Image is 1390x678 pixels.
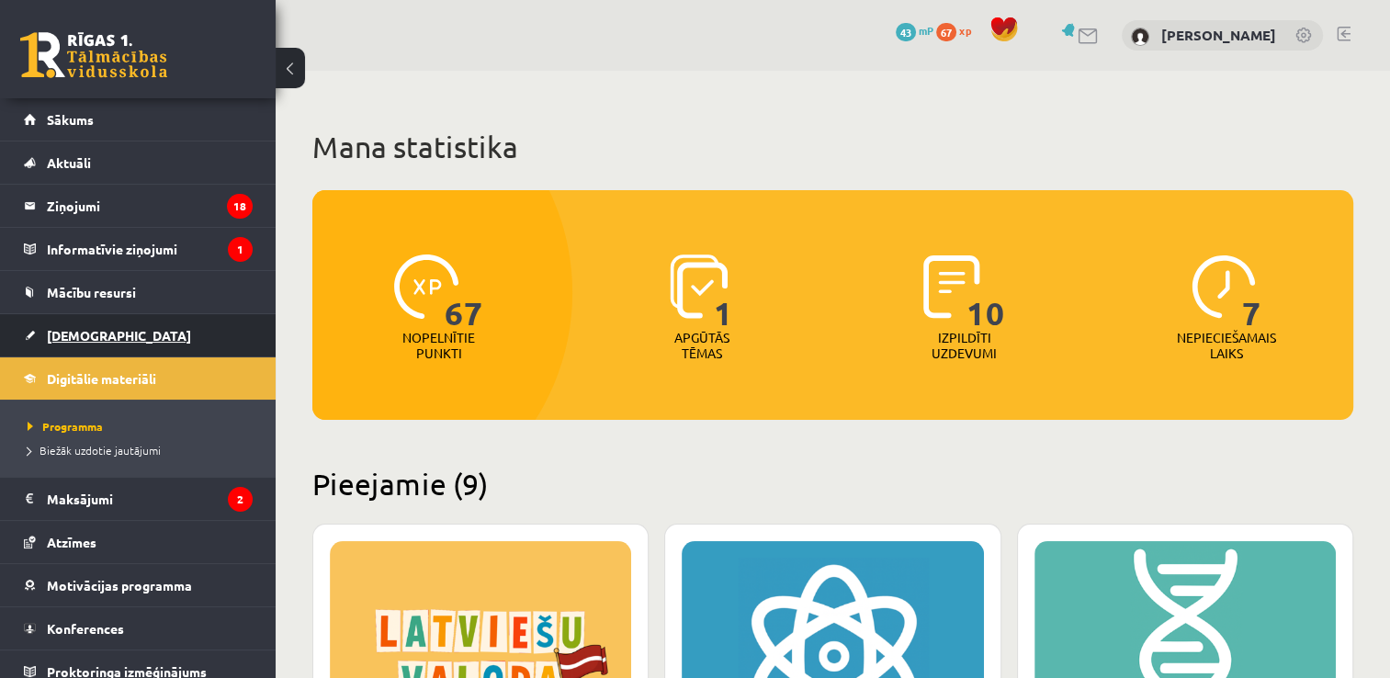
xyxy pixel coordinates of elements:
[1161,26,1276,44] a: [PERSON_NAME]
[919,23,933,38] span: mP
[28,442,257,458] a: Biežāk uzdotie jautājumi
[312,466,1353,502] h2: Pieejamie (9)
[47,577,192,593] span: Motivācijas programma
[959,23,971,38] span: xp
[24,314,253,356] a: [DEMOGRAPHIC_DATA]
[966,254,1005,330] span: 10
[24,478,253,520] a: Maksājumi2
[24,141,253,184] a: Aktuāli
[928,330,1000,361] p: Izpildīti uzdevumi
[28,443,161,458] span: Biežāk uzdotie jautājumi
[24,185,253,227] a: Ziņojumi18
[312,129,1353,165] h1: Mana statistika
[47,284,136,300] span: Mācību resursi
[936,23,956,41] span: 67
[47,370,156,387] span: Digitālie materiāli
[24,357,253,400] a: Digitālie materiāli
[24,98,253,141] a: Sākums
[24,564,253,606] a: Motivācijas programma
[1131,28,1149,46] img: Ivanda Kokina
[47,620,124,637] span: Konferences
[228,487,253,512] i: 2
[24,271,253,313] a: Mācību resursi
[228,237,253,262] i: 1
[936,23,980,38] a: 67 xp
[1242,254,1261,330] span: 7
[47,478,253,520] legend: Maksājumi
[666,330,738,361] p: Apgūtās tēmas
[1192,254,1256,319] img: icon-clock-7be60019b62300814b6bd22b8e044499b485619524d84068768e800edab66f18.svg
[47,327,191,344] span: [DEMOGRAPHIC_DATA]
[47,534,96,550] span: Atzīmes
[402,330,475,361] p: Nopelnītie punkti
[896,23,916,41] span: 43
[24,607,253,650] a: Konferences
[896,23,933,38] a: 43 mP
[28,419,103,434] span: Programma
[24,228,253,270] a: Informatīvie ziņojumi1
[923,254,980,319] img: icon-completed-tasks-ad58ae20a441b2904462921112bc710f1caf180af7a3daa7317a5a94f2d26646.svg
[47,185,253,227] legend: Ziņojumi
[1177,330,1276,361] p: Nepieciešamais laiks
[714,254,733,330] span: 1
[394,254,458,319] img: icon-xp-0682a9bc20223a9ccc6f5883a126b849a74cddfe5390d2b41b4391c66f2066e7.svg
[47,154,91,171] span: Aktuāli
[445,254,483,330] span: 67
[24,521,253,563] a: Atzīmes
[28,418,257,435] a: Programma
[47,228,253,270] legend: Informatīvie ziņojumi
[47,111,94,128] span: Sākums
[227,194,253,219] i: 18
[670,254,728,319] img: icon-learned-topics-4a711ccc23c960034f471b6e78daf4a3bad4a20eaf4de84257b87e66633f6470.svg
[20,32,167,78] a: Rīgas 1. Tālmācības vidusskola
